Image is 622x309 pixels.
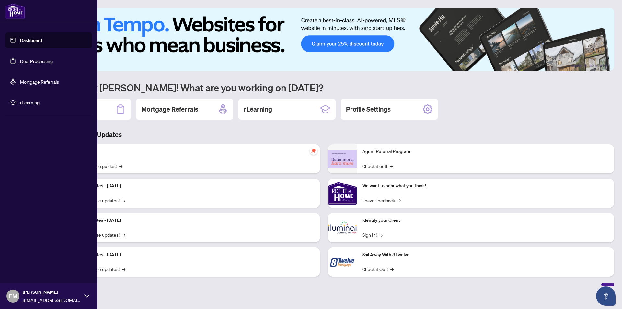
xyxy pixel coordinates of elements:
[5,3,25,19] img: logo
[328,179,357,208] img: We want to hear what you think!
[600,65,603,67] button: 5
[390,162,393,170] span: →
[68,217,315,224] p: Platform Updates - [DATE]
[23,289,81,296] span: [PERSON_NAME]
[9,291,17,301] span: EM
[68,183,315,190] p: Platform Updates - [DATE]
[328,213,357,242] img: Identify your Client
[571,65,582,67] button: 1
[244,105,272,114] h2: rLearning
[605,65,608,67] button: 6
[23,296,81,303] span: [EMAIL_ADDRESS][DOMAIN_NAME]
[362,217,609,224] p: Identify your Client
[584,65,587,67] button: 2
[310,147,317,155] span: pushpin
[595,65,597,67] button: 4
[122,231,125,238] span: →
[119,162,122,170] span: →
[362,148,609,155] p: Agent Referral Program
[362,266,394,273] a: Check it Out!→
[68,148,315,155] p: Self-Help
[379,231,383,238] span: →
[20,37,42,43] a: Dashboard
[122,266,125,273] span: →
[68,251,315,258] p: Platform Updates - [DATE]
[34,81,614,94] h1: Welcome back [PERSON_NAME]! What are you working on [DATE]?
[362,251,609,258] p: Sail Away With 8Twelve
[596,286,616,306] button: Open asap
[34,130,614,139] h3: Brokerage & Industry Updates
[362,162,393,170] a: Check it out!→
[122,197,125,204] span: →
[20,58,53,64] a: Deal Processing
[390,266,394,273] span: →
[590,65,592,67] button: 3
[141,105,198,114] h2: Mortgage Referrals
[20,79,59,85] a: Mortgage Referrals
[34,8,614,71] img: Slide 0
[397,197,401,204] span: →
[362,197,401,204] a: Leave Feedback→
[328,150,357,168] img: Agent Referral Program
[362,183,609,190] p: We want to hear what you think!
[20,99,87,106] span: rLearning
[362,231,383,238] a: Sign In!→
[328,247,357,277] img: Sail Away With 8Twelve
[346,105,391,114] h2: Profile Settings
